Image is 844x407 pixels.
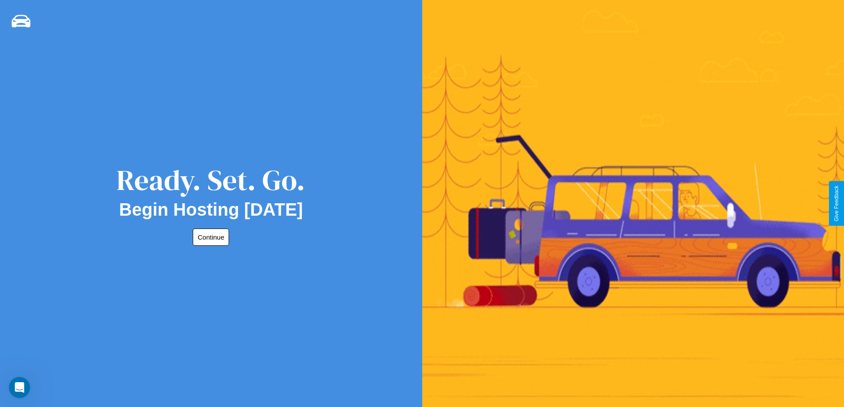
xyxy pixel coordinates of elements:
button: Continue [193,229,229,246]
h2: Begin Hosting [DATE] [119,200,303,220]
iframe: Intercom live chat [9,377,30,398]
div: Give Feedback [833,186,840,221]
div: Ready. Set. Go. [117,160,305,200]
